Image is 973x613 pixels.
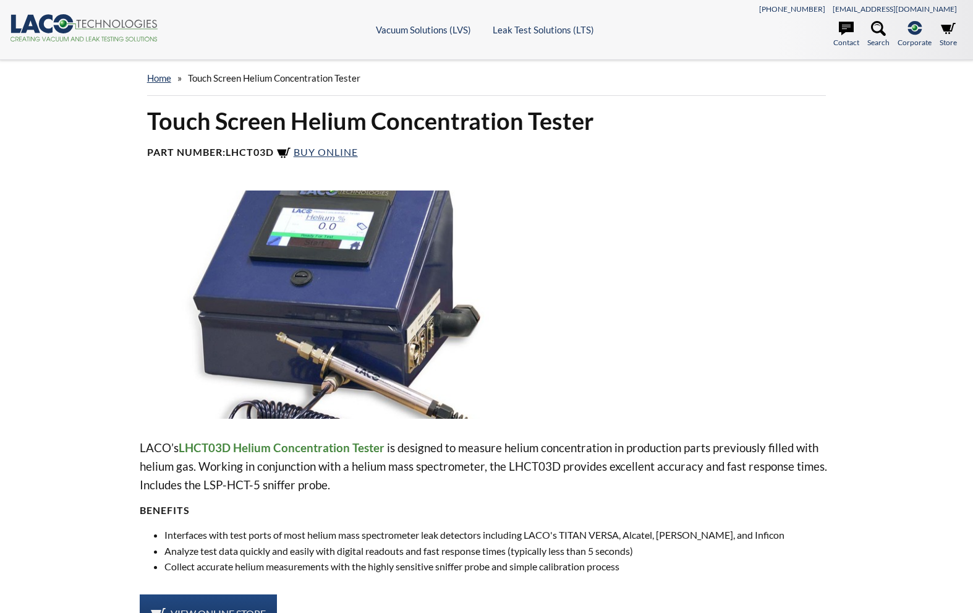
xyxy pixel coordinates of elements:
[164,559,834,575] li: Collect accurate helium measurements with the highly sensitive sniffer probe and simple calibrati...
[164,527,834,543] li: Interfaces with test ports of most helium mass spectrometer leak detectors including LACO's TITAN...
[759,4,825,14] a: [PHONE_NUMBER]
[179,440,350,455] strong: LHCT03D Helium Concentration
[833,4,957,14] a: [EMAIL_ADDRESS][DOMAIN_NAME]
[226,146,274,158] b: LHCT03D
[294,146,358,158] span: Buy Online
[140,439,834,494] p: LACO’s is designed to measure helium concentration in production parts previously filled with hel...
[188,72,360,84] span: Touch Screen Helium Concentration Tester
[147,61,826,96] div: »
[276,146,358,158] a: Buy Online
[376,24,471,35] a: Vacuum Solutions (LVS)
[147,106,826,136] h1: Touch Screen Helium Concentration Tester
[140,504,190,516] strong: Benefits
[940,21,957,48] a: Store
[867,21,890,48] a: Search
[352,440,385,455] strong: Tester
[164,543,834,559] li: Analyze test data quickly and easily with digital readouts and fast response times (typically les...
[833,21,859,48] a: Contact
[493,24,594,35] a: Leak Test Solutions (LTS)
[147,72,171,84] a: home
[140,191,546,419] img: LHCT03D Touch Screen Helium Concentration Tester, angled view
[898,36,932,48] span: Corporate
[147,146,826,161] h4: Part Number:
